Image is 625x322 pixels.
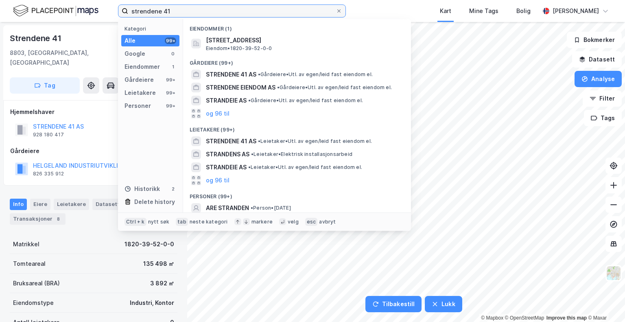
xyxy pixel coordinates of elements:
[206,109,229,118] button: og 96 til
[277,84,280,90] span: •
[248,164,362,171] span: Leietaker • Utl. av egen/leid fast eiendom el.
[183,187,411,202] div: Personer (99+)
[206,136,256,146] span: STRENDENE 41 AS
[469,6,498,16] div: Mine Tags
[33,171,64,177] div: 826 335 912
[10,213,66,225] div: Transaksjoner
[258,71,260,77] span: •
[251,151,253,157] span: •
[505,315,544,321] a: OpenStreetMap
[183,120,411,135] div: Leietakere (99+)
[546,315,587,321] a: Improve this map
[170,186,176,192] div: 2
[258,138,260,144] span: •
[248,164,251,170] span: •
[206,96,247,105] span: STRANDEIE AS
[206,203,249,213] span: ARE STRANDEN
[13,239,39,249] div: Matrikkel
[13,298,54,308] div: Eiendomstype
[481,315,503,321] a: Mapbox
[190,219,228,225] div: neste kategori
[365,296,422,312] button: Tilbakestill
[553,6,599,16] div: [PERSON_NAME]
[251,219,273,225] div: markere
[13,259,46,269] div: Tomteareal
[584,110,622,126] button: Tags
[30,199,50,210] div: Eiere
[54,215,62,223] div: 8
[130,298,174,308] div: Industri, Kontor
[584,283,625,322] iframe: Chat Widget
[13,4,98,18] img: logo.f888ab2527a4732fd821a326f86c7f29.svg
[10,48,133,68] div: 8803, [GEOGRAPHIC_DATA], [GEOGRAPHIC_DATA]
[251,205,253,211] span: •
[125,75,154,85] div: Gårdeiere
[165,77,176,83] div: 99+
[10,199,27,210] div: Info
[125,36,135,46] div: Alle
[319,219,336,225] div: avbryt
[125,49,145,59] div: Google
[206,35,401,45] span: [STREET_ADDRESS]
[258,138,372,145] span: Leietaker • Utl. av egen/leid fast eiendom el.
[176,218,188,226] div: tab
[183,19,411,34] div: Eiendommer (1)
[92,199,123,210] div: Datasett
[606,265,621,281] img: Z
[575,71,622,87] button: Analyse
[54,199,89,210] div: Leietakere
[567,32,622,48] button: Bokmerker
[258,71,373,78] span: Gårdeiere • Utl. av egen/leid fast eiendom el.
[125,26,179,32] div: Kategori
[248,97,363,104] span: Gårdeiere • Utl. av egen/leid fast eiendom el.
[125,218,146,226] div: Ctrl + k
[143,259,174,269] div: 135 498 ㎡
[251,151,352,158] span: Leietaker • Elektrisk installasjonsarbeid
[251,205,291,211] span: Person • [DATE]
[125,62,160,72] div: Eiendommer
[165,37,176,44] div: 99+
[206,149,249,159] span: STRANDENS AS
[206,70,256,79] span: STRENDENE 41 AS
[125,239,174,249] div: 1820-39-52-0-0
[277,84,392,91] span: Gårdeiere • Utl. av egen/leid fast eiendom el.
[583,90,622,107] button: Filter
[10,146,177,156] div: Gårdeiere
[150,278,174,288] div: 3 892 ㎡
[572,51,622,68] button: Datasett
[305,218,318,226] div: esc
[125,101,151,111] div: Personer
[165,103,176,109] div: 99+
[125,88,156,98] div: Leietakere
[516,6,531,16] div: Bolig
[183,53,411,68] div: Gårdeiere (99+)
[134,197,175,207] div: Delete history
[206,175,229,185] button: og 96 til
[170,50,176,57] div: 0
[128,5,336,17] input: Søk på adresse, matrikkel, gårdeiere, leietakere eller personer
[125,184,160,194] div: Historikk
[10,107,177,117] div: Hjemmelshaver
[425,296,462,312] button: Lukk
[148,219,170,225] div: nytt søk
[440,6,451,16] div: Kart
[248,97,251,103] span: •
[10,77,80,94] button: Tag
[13,278,60,288] div: Bruksareal (BRA)
[288,219,299,225] div: velg
[165,90,176,96] div: 99+
[33,131,64,138] div: 928 180 417
[206,45,272,52] span: Eiendom • 1820-39-52-0-0
[170,64,176,70] div: 1
[206,83,275,92] span: STRENDENE EIENDOM AS
[10,32,63,45] div: Strendene 41
[206,162,247,172] span: STRANDEIE AS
